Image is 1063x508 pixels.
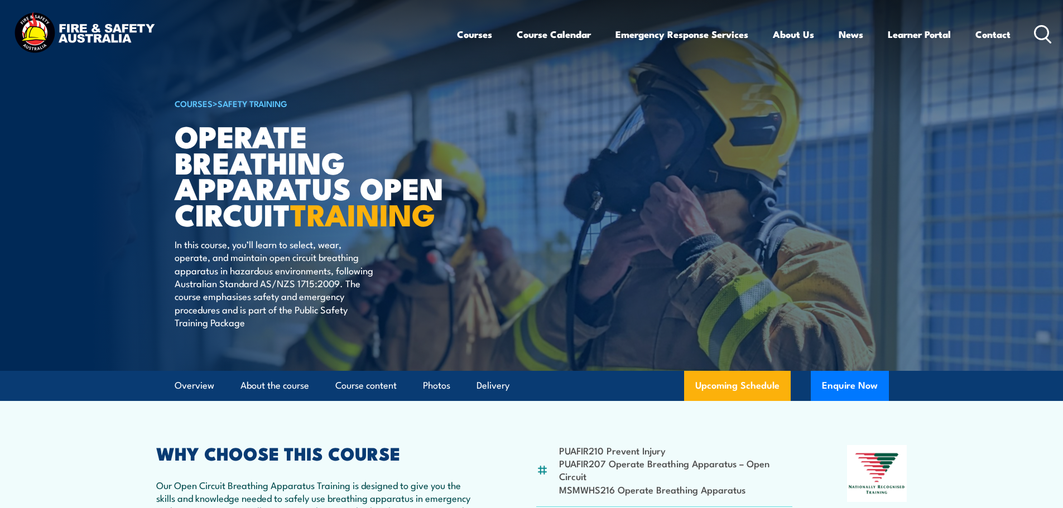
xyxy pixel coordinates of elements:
[175,238,378,329] p: In this course, you’ll learn to select, wear, operate, and maintain open circuit breathing appara...
[847,445,907,502] img: Nationally Recognised Training logo.
[156,445,482,461] h2: WHY CHOOSE THIS COURSE
[559,444,793,457] li: PUAFIR210 Prevent Injury
[888,20,951,49] a: Learner Portal
[175,123,450,227] h1: Operate Breathing Apparatus Open Circuit
[218,97,287,109] a: Safety Training
[457,20,492,49] a: Courses
[684,371,791,401] a: Upcoming Schedule
[241,371,309,400] a: About the course
[175,371,214,400] a: Overview
[839,20,863,49] a: News
[423,371,450,400] a: Photos
[559,457,793,483] li: PUAFIR207 Operate Breathing Apparatus – Open Circuit
[559,483,793,496] li: MSMWHS216 Operate Breathing Apparatus
[811,371,889,401] button: Enquire Now
[615,20,748,49] a: Emergency Response Services
[517,20,591,49] a: Course Calendar
[477,371,509,400] a: Delivery
[175,96,450,110] h6: >
[335,371,397,400] a: Course content
[175,97,213,109] a: COURSES
[773,20,814,49] a: About Us
[290,190,435,236] strong: TRAINING
[975,20,1011,49] a: Contact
